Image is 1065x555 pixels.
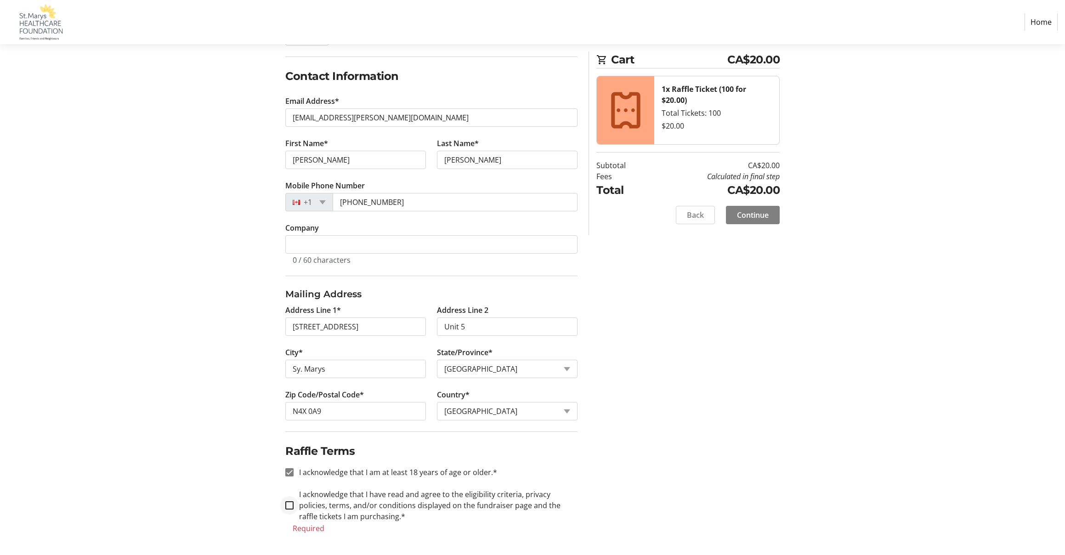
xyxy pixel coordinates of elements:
[285,180,365,191] label: Mobile Phone Number
[737,210,769,221] span: Continue
[285,305,341,316] label: Address Line 1*
[285,138,328,149] label: First Name*
[285,222,319,233] label: Company
[7,4,73,40] img: St. Marys Healthcare Foundation's Logo
[294,489,578,522] label: I acknowledge that I have read and agree to the eligibility criteria, privacy policies, terms, an...
[285,317,426,336] input: Address
[293,255,351,265] tr-character-limit: 0 / 60 characters
[662,120,772,131] div: $20.00
[437,389,470,400] label: Country*
[285,27,329,45] button: Log In
[727,51,780,68] span: CA$20.00
[285,96,339,107] label: Email Address*
[437,305,488,316] label: Address Line 2
[687,210,704,221] span: Back
[285,443,578,459] h2: Raffle Terms
[596,160,649,171] td: Subtotal
[662,108,772,119] div: Total Tickets: 100
[285,402,426,420] input: Zip or Postal Code
[437,138,479,149] label: Last Name*
[649,182,780,198] td: CA$20.00
[726,206,780,224] button: Continue
[285,287,578,301] h3: Mailing Address
[662,84,746,105] strong: 1x Raffle Ticket (100 for $20.00)
[596,171,649,182] td: Fees
[285,389,364,400] label: Zip Code/Postal Code*
[437,347,493,358] label: State/Province*
[285,68,578,85] h2: Contact Information
[649,171,780,182] td: Calculated in final step
[596,182,649,198] td: Total
[285,347,303,358] label: City*
[293,524,570,533] tr-error: Required
[649,160,780,171] td: CA$20.00
[1025,13,1058,31] a: Home
[676,206,715,224] button: Back
[333,193,578,211] input: (506) 234-5678
[285,360,426,378] input: City
[294,467,497,478] label: I acknowledge that I am at least 18 years of age or older.*
[611,51,727,68] span: Cart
